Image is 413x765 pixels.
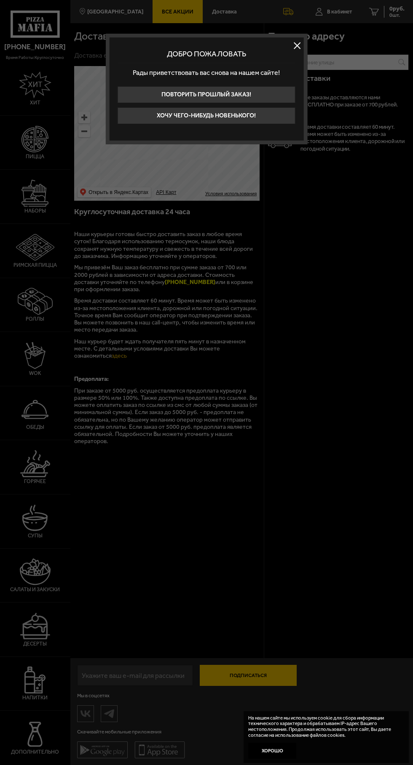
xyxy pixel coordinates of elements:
[118,63,295,82] p: Рады приветствовать вас снова на нашем сайте!
[248,743,297,759] button: Хорошо
[248,715,400,738] p: На нашем сайте мы используем cookie для сбора информации технического характера и обрабатываем IP...
[126,50,287,59] p: Добро пожаловать
[118,107,295,124] button: Хочу чего-нибудь новенького!
[118,86,295,103] button: Повторить прошлый заказ!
